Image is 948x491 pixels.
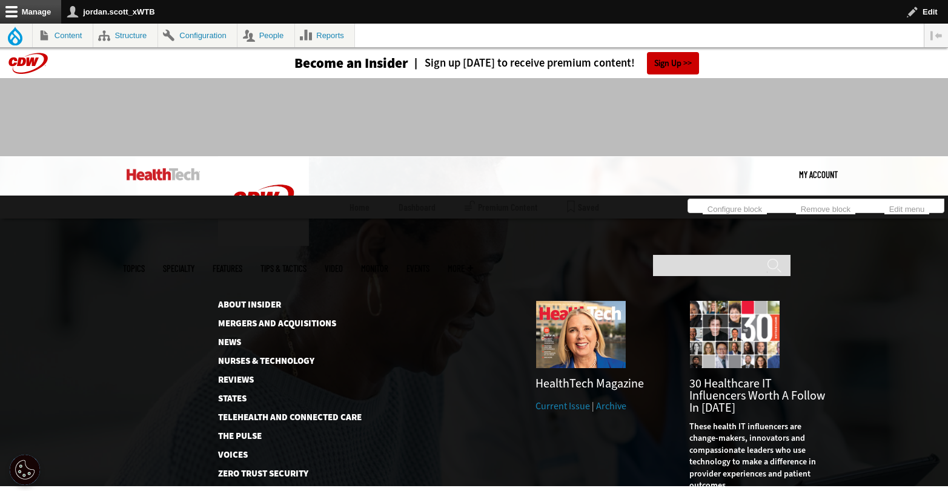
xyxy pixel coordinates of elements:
[294,56,408,70] h3: Become an Insider
[796,201,855,214] a: Remove block
[535,378,671,390] h3: HealthTech Magazine
[596,400,626,412] a: Archive
[408,58,635,69] a: Sign up [DATE] to receive premium content!
[295,24,355,47] a: Reports
[218,413,342,422] a: Telehealth and Connected Care
[10,455,40,485] button: Open Preferences
[535,400,590,412] a: Current Issue
[799,156,838,193] div: User menu
[884,201,929,214] a: Edit menu
[218,432,342,441] a: The Pulse
[33,24,93,47] a: Content
[218,375,342,384] a: Reviews
[218,338,342,347] a: News
[218,357,342,366] a: Nurses & Technology
[592,400,594,412] span: |
[10,455,40,485] div: Cookie Settings
[254,90,695,145] iframe: advertisement
[218,394,342,403] a: States
[158,24,237,47] a: Configuration
[535,300,626,369] img: Summer 2025 cover
[799,156,838,193] a: My Account
[93,24,157,47] a: Structure
[249,56,408,70] a: Become an Insider
[237,24,294,47] a: People
[218,319,342,328] a: Mergers and Acquisitions
[703,201,767,214] a: Configure block
[218,156,309,246] img: Home
[218,450,342,460] a: Voices
[127,168,200,180] img: Home
[689,375,825,416] a: 30 Healthcare IT Influencers Worth a Follow in [DATE]
[218,469,360,478] a: Zero Trust Security
[647,52,699,74] a: Sign Up
[689,300,780,369] img: collage of influencers
[924,24,948,47] button: Vertical orientation
[218,300,342,309] a: About Insider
